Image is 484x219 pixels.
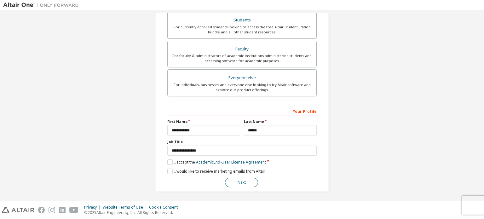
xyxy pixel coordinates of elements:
label: I accept the [167,159,266,165]
div: Website Terms of Use [103,205,149,210]
img: youtube.svg [69,207,78,213]
label: Job Title [167,139,317,144]
img: facebook.svg [38,207,45,213]
div: Privacy [84,205,103,210]
div: Cookie Consent [149,205,181,210]
p: © 2025 Altair Engineering, Inc. All Rights Reserved. [84,210,181,215]
a: Academic End-User License Agreement [196,159,266,165]
div: For faculty & administrators of academic institutions administering students and accessing softwa... [171,53,313,63]
label: I would like to receive marketing emails from Altair [167,169,265,174]
div: For currently enrolled students looking to access the free Altair Student Edition bundle and all ... [171,25,313,35]
button: Next [225,178,258,187]
div: For individuals, businesses and everyone else looking to try Altair software and explore our prod... [171,82,313,92]
img: linkedin.svg [59,207,66,213]
label: Last Name [244,119,317,124]
div: Your Profile [167,106,317,116]
img: altair_logo.svg [2,207,34,213]
img: instagram.svg [49,207,55,213]
div: Students [171,16,313,25]
div: Faculty [171,45,313,54]
div: Everyone else [171,73,313,82]
label: First Name [167,119,240,124]
img: Altair One [3,2,82,8]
